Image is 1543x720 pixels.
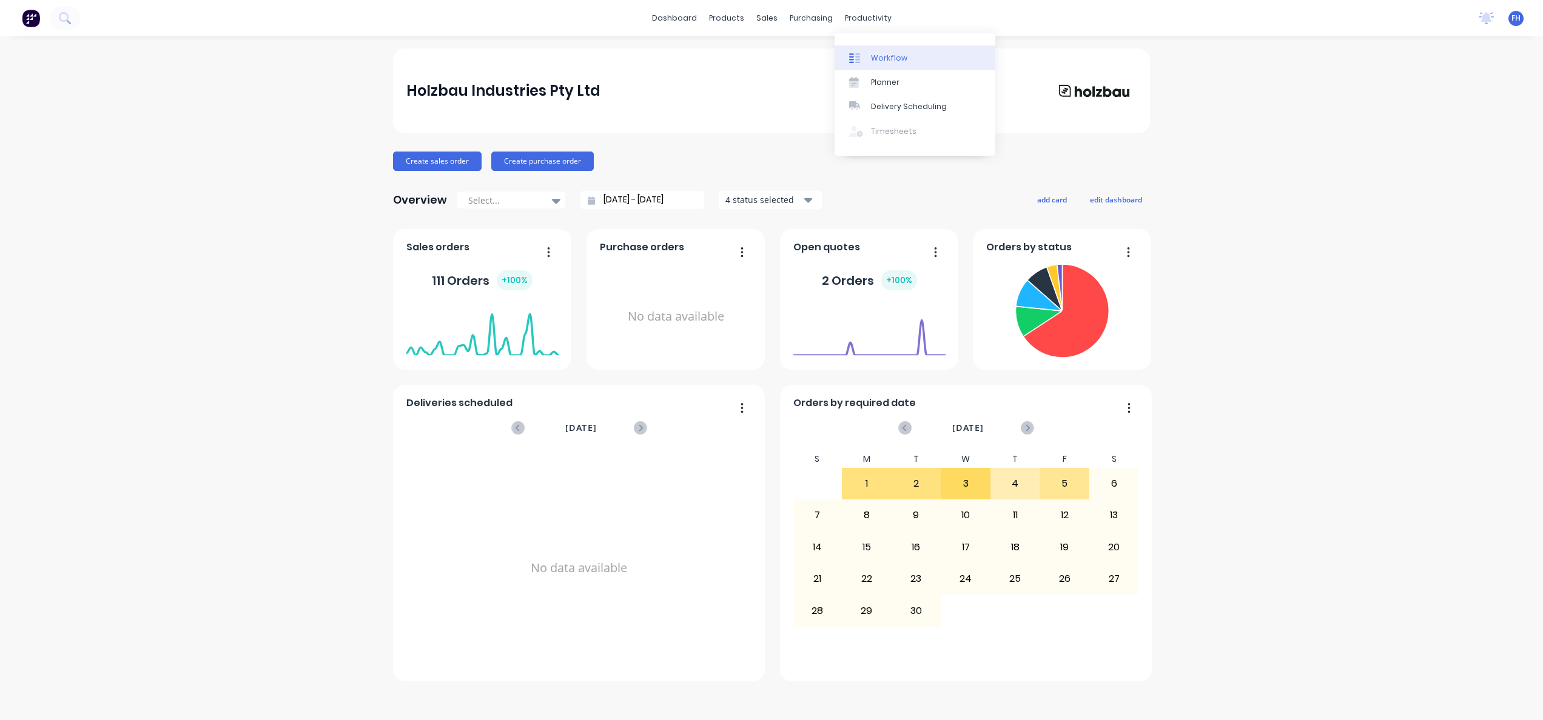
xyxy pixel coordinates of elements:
[952,421,984,435] span: [DATE]
[1090,532,1138,562] div: 20
[941,532,990,562] div: 17
[1082,192,1150,207] button: edit dashboard
[406,240,469,255] span: Sales orders
[842,468,891,499] div: 1
[871,101,947,112] div: Delivery Scheduling
[565,421,597,435] span: [DATE]
[703,9,750,27] div: products
[1040,500,1089,530] div: 12
[842,595,891,625] div: 29
[1040,450,1089,468] div: F
[1089,450,1139,468] div: S
[842,500,891,530] div: 8
[986,240,1072,255] span: Orders by status
[793,532,842,562] div: 14
[1511,13,1521,24] span: FH
[941,468,990,499] div: 3
[871,77,899,88] div: Planner
[793,240,860,255] span: Open quotes
[822,270,917,290] div: 2 Orders
[497,270,533,290] div: + 100 %
[892,532,941,562] div: 16
[646,9,703,27] a: dashboard
[892,500,941,530] div: 9
[793,396,916,410] span: Orders by required date
[1029,192,1075,207] button: add card
[750,9,784,27] div: sales
[600,240,684,255] span: Purchase orders
[892,450,941,468] div: T
[991,500,1040,530] div: 11
[991,564,1040,594] div: 25
[600,259,752,374] div: No data available
[725,193,802,206] div: 4 status selected
[892,468,941,499] div: 2
[1040,468,1089,499] div: 5
[793,564,842,594] div: 21
[990,450,1040,468] div: T
[432,270,533,290] div: 111 Orders
[1090,500,1138,530] div: 13
[793,450,842,468] div: S
[871,53,907,64] div: Workflow
[1090,468,1138,499] div: 6
[784,9,839,27] div: purchasing
[393,188,447,212] div: Overview
[991,468,1040,499] div: 4
[1040,564,1089,594] div: 26
[1052,78,1137,104] img: Holzbau Industries Pty Ltd
[941,500,990,530] div: 10
[842,450,892,468] div: M
[793,595,842,625] div: 28
[406,450,752,685] div: No data available
[991,532,1040,562] div: 18
[491,152,594,171] button: Create purchase order
[835,95,995,119] a: Delivery Scheduling
[892,595,941,625] div: 30
[941,450,990,468] div: W
[842,532,891,562] div: 15
[1040,532,1089,562] div: 19
[839,9,898,27] div: productivity
[941,564,990,594] div: 24
[892,564,941,594] div: 23
[406,79,600,103] div: Holzbau Industries Pty Ltd
[393,152,482,171] button: Create sales order
[719,191,822,209] button: 4 status selected
[835,45,995,70] a: Workflow
[1090,564,1138,594] div: 27
[835,70,995,95] a: Planner
[881,270,917,290] div: + 100 %
[842,564,891,594] div: 22
[22,9,40,27] img: Factory
[793,500,842,530] div: 7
